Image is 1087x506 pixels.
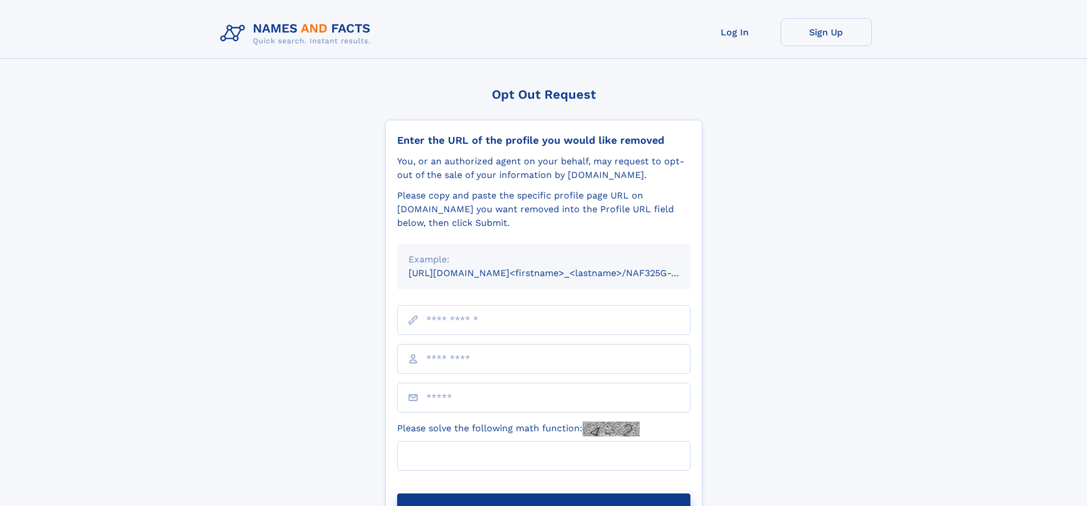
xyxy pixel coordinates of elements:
[397,155,690,182] div: You, or an authorized agent on your behalf, may request to opt-out of the sale of your informatio...
[385,87,702,102] div: Opt Out Request
[216,18,380,49] img: Logo Names and Facts
[397,189,690,230] div: Please copy and paste the specific profile page URL on [DOMAIN_NAME] you want removed into the Pr...
[397,422,640,436] label: Please solve the following math function:
[689,18,781,46] a: Log In
[409,268,712,278] small: [URL][DOMAIN_NAME]<firstname>_<lastname>/NAF325G-xxxxxxxx
[397,134,690,147] div: Enter the URL of the profile you would like removed
[409,253,679,266] div: Example:
[781,18,872,46] a: Sign Up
